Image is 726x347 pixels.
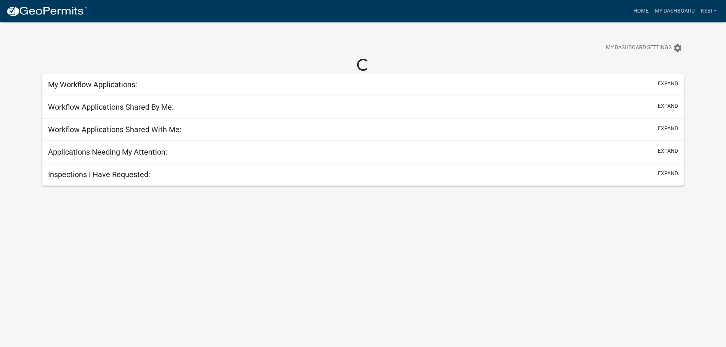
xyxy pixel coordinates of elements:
[658,147,678,155] button: expand
[658,170,678,177] button: expand
[606,43,672,53] span: My Dashboard Settings
[652,4,698,18] a: My Dashboard
[658,80,678,88] button: expand
[48,125,181,134] h5: Workflow Applications Shared With Me:
[630,4,652,18] a: Home
[658,125,678,133] button: expand
[698,4,720,18] a: KSBI
[48,102,174,112] h5: Workflow Applications Shared By Me:
[48,147,167,157] h5: Applications Needing My Attention:
[658,102,678,110] button: expand
[673,43,682,53] i: settings
[48,170,150,179] h5: Inspections I Have Requested:
[600,40,688,55] button: My Dashboard Settingssettings
[48,80,137,89] h5: My Workflow Applications:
